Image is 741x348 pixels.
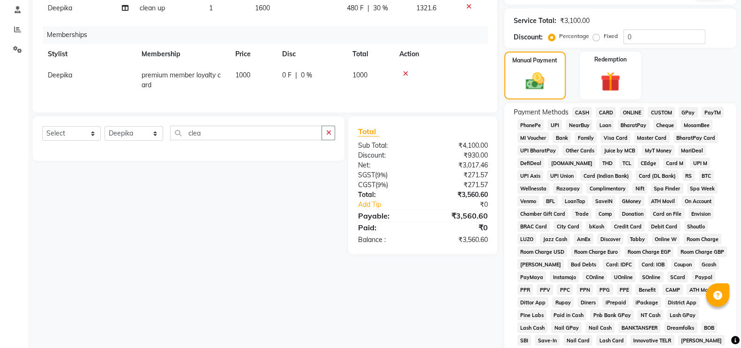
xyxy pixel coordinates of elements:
span: PPV [537,284,553,295]
span: iPackage [633,297,661,308]
span: Credit Card [611,221,644,232]
span: PPN [576,284,593,295]
span: Room Charge Euro [571,246,621,257]
span: Shoutlo [684,221,708,232]
div: Sub Total: [351,141,423,151]
span: Cheque [653,120,677,130]
span: Spa Finder [651,183,683,194]
span: Payment Methods [514,107,569,117]
span: Deepika [48,71,72,79]
span: PPR [517,284,533,295]
span: PPE [617,284,632,295]
span: CASH [572,107,592,118]
span: SBI [517,335,531,346]
div: ₹3,560.60 [423,210,495,221]
span: COnline [583,272,607,282]
span: Pine Labs [517,310,547,320]
span: bKash [586,221,607,232]
span: DefiDeal [517,158,545,168]
span: BOB [701,322,718,333]
span: Venmo [517,196,539,206]
div: Paid: [351,222,423,233]
span: UPI BharatPay [517,145,559,156]
span: UPI Union [547,170,576,181]
span: Tabby [627,234,648,244]
a: Add Tip [351,200,434,210]
span: Donation [619,208,646,219]
span: Lash Card [596,335,627,346]
span: MI Voucher [517,132,549,143]
span: UPI Axis [517,170,544,181]
span: Juice by MCB [601,145,638,156]
span: 1321.6 [416,4,436,12]
span: Master Card [634,132,670,143]
span: Card (DL Bank) [636,170,679,181]
span: 1000 [352,71,367,79]
div: ₹4,100.00 [423,141,495,151]
span: Comp [595,208,615,219]
span: ATH Movil [648,196,678,206]
span: 9% [376,171,385,179]
span: Room Charge [683,234,721,244]
th: Total [347,44,394,65]
span: BharatPay Card [674,132,719,143]
span: LUZO [517,234,537,244]
span: Card: IOB [638,259,667,270]
span: Lash GPay [667,310,699,320]
span: Wellnessta [517,183,550,194]
span: City Card [554,221,582,232]
span: Room Charge GBP [677,246,727,257]
label: Manual Payment [512,56,557,65]
div: Service Total: [514,16,556,26]
span: Bank [553,132,571,143]
span: CAMP [662,284,683,295]
span: Online W [652,234,680,244]
span: Coupon [671,259,695,270]
div: ₹3,017.46 [423,160,495,170]
span: 0 F [282,70,292,80]
input: Search [170,126,322,140]
span: ONLINE [620,107,644,118]
span: Card on File [650,208,685,219]
th: Stylist [42,44,136,65]
div: ₹3,100.00 [560,16,590,26]
span: | [295,70,297,80]
span: Lash Cash [517,322,548,333]
span: Jazz Cash [540,234,570,244]
span: Paid in Cash [550,310,586,320]
img: _gift.svg [594,69,626,94]
span: CARD [596,107,616,118]
span: PayMaya [517,272,546,282]
div: ( ) [351,180,423,190]
div: ₹0 [423,222,495,233]
span: GMoney [619,196,644,206]
label: Redemption [594,55,627,64]
span: Room Charge EGP [624,246,674,257]
span: Benefit [636,284,659,295]
th: Disc [277,44,347,65]
span: Diners [577,297,599,308]
span: SGST [358,171,374,179]
span: BFL [543,196,558,206]
span: THD [599,158,615,168]
span: District App [665,297,700,308]
span: Chamber Gift Card [517,208,569,219]
span: Envision [689,208,714,219]
span: iPrepaid [602,297,629,308]
th: Action [394,44,488,65]
span: Nift [632,183,647,194]
span: Dittor App [517,297,549,308]
span: UOnline [611,272,636,282]
span: Bad Debts [568,259,599,270]
label: Percentage [559,32,589,40]
div: ( ) [351,170,423,180]
span: Discover [597,234,623,244]
div: Memberships [43,26,495,44]
span: Total [358,127,379,136]
div: Payable: [351,210,423,221]
span: [PERSON_NAME] [678,335,725,346]
div: Net: [351,160,423,170]
span: PPC [557,284,573,295]
span: PayTM [702,107,724,118]
span: SaveIN [592,196,615,206]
